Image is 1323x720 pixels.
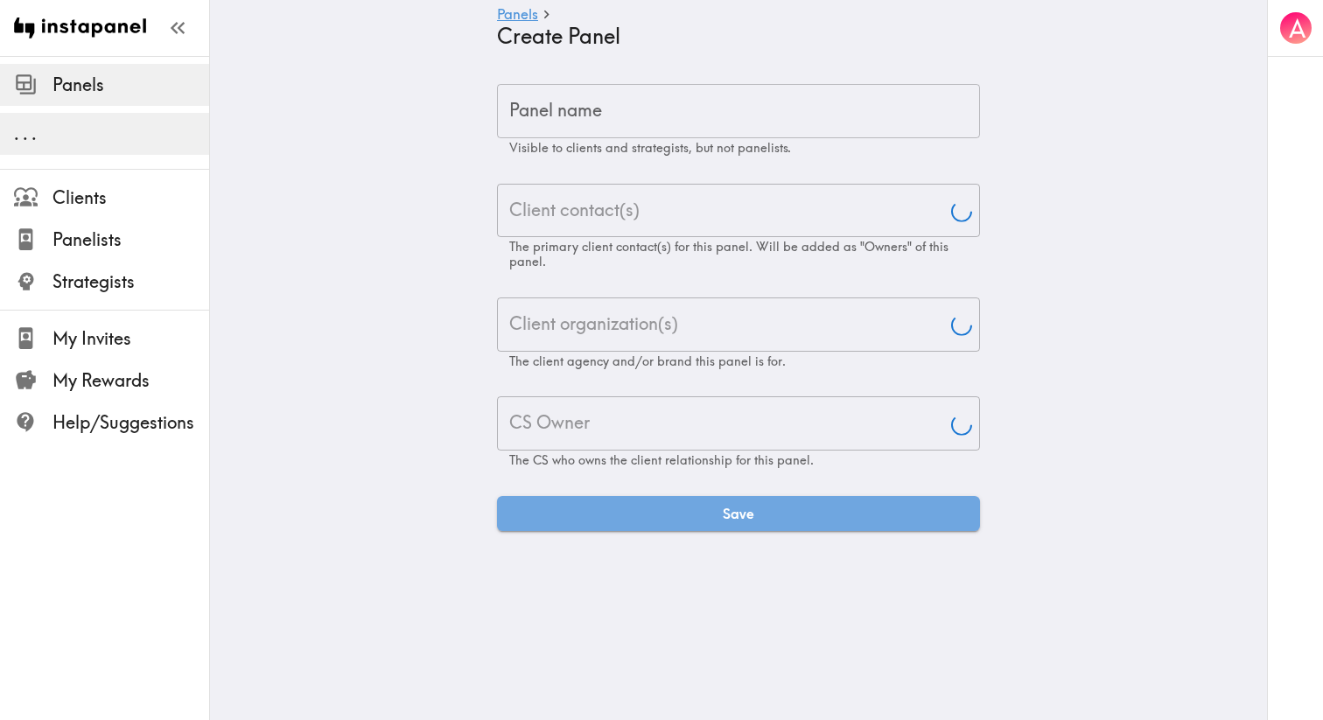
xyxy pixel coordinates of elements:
button: Open [949,199,974,224]
span: My Invites [52,326,209,351]
span: . [31,122,37,144]
span: The client agency and/or brand this panel is for. [509,353,786,369]
span: Help/Suggestions [52,410,209,435]
span: . [14,122,19,144]
a: Panels [497,7,538,24]
span: The CS who owns the client relationship for this panel. [509,452,814,468]
span: A [1289,13,1305,44]
h4: Create Panel [497,24,966,49]
span: The primary client contact(s) for this panel. Will be added as "Owners" of this panel. [509,239,948,269]
span: Clients [52,185,209,210]
span: Visible to clients and strategists, but not panelists. [509,140,791,156]
button: Open [949,412,974,437]
button: Open [949,313,974,338]
span: Panelists [52,227,209,252]
button: Save [497,496,980,531]
span: Strategists [52,269,209,294]
span: Panels [52,73,209,97]
button: A [1278,10,1313,45]
span: My Rewards [52,368,209,393]
span: . [23,122,28,144]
